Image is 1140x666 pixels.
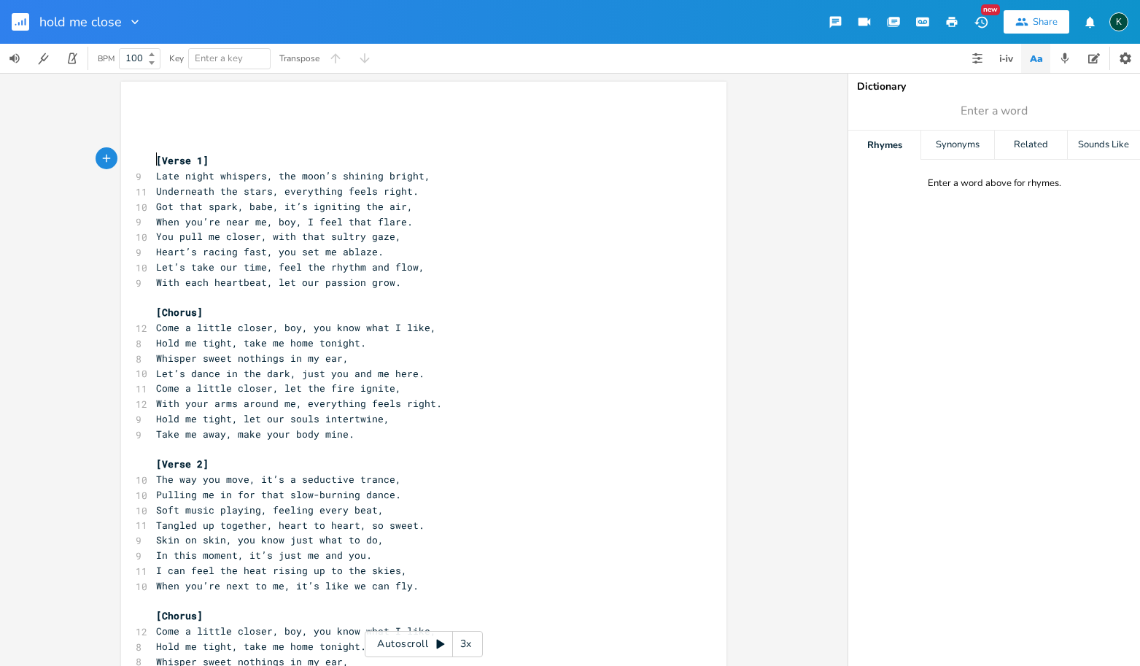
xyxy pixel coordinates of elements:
[1068,131,1140,160] div: Sounds Like
[156,488,401,501] span: Pulling me in for that slow-burning dance.
[39,15,122,28] span: hold me close
[156,306,203,319] span: [Chorus]
[156,154,209,167] span: [Verse 1]
[156,397,442,410] span: With your arms around me, everything feels right.
[156,245,384,258] span: Heart’s racing fast, you set me ablaze.
[961,103,1028,120] span: Enter a word
[156,457,209,471] span: [Verse 2]
[928,177,1061,190] div: Enter a word above for rhymes.
[156,579,419,592] span: When you’re next to me, it’s like we can fly.
[156,321,436,334] span: Come a little closer, boy, you know what I like,
[857,82,1131,92] div: Dictionary
[156,473,401,486] span: The way you move, it’s a seductive trance,
[981,4,1000,15] div: New
[98,55,115,63] div: BPM
[156,533,384,546] span: Skin on skin, you know just what to do,
[156,185,419,198] span: Underneath the stars, everything feels right.
[1033,15,1058,28] div: Share
[156,352,349,365] span: Whisper sweet nothings in my ear,
[921,131,993,160] div: Synonyms
[156,276,401,289] span: With each heartbeat, let our passion grow.
[169,54,184,63] div: Key
[365,631,483,657] div: Autoscroll
[156,336,366,349] span: Hold me tight, take me home tonight.
[1004,10,1069,34] button: Share
[1109,12,1128,31] div: Koval
[156,549,372,562] span: In this moment, it’s just me and you.
[1109,5,1128,39] button: K
[156,215,413,228] span: When you’re near me, boy, I feel that flare.
[995,131,1067,160] div: Related
[156,200,413,213] span: Got that spark, babe, it’s igniting the air,
[156,230,401,243] span: You pull me closer, with that sultry gaze,
[453,631,479,657] div: 3x
[848,131,920,160] div: Rhymes
[156,260,424,274] span: Let’s take our time, feel the rhythm and flow,
[279,54,319,63] div: Transpose
[156,412,389,425] span: Hold me tight, let our souls intertwine,
[195,52,243,65] span: Enter a key
[966,9,996,35] button: New
[156,519,424,532] span: Tangled up together, heart to heart, so sweet.
[156,564,407,577] span: I can feel the heat rising up to the skies,
[156,624,436,638] span: Come a little closer, boy, you know what I like,
[156,382,401,395] span: Come a little closer, let the fire ignite,
[156,640,366,653] span: Hold me tight, take me home tonight.
[156,169,430,182] span: Late night whispers, the moon’s shining bright,
[156,367,424,380] span: Let’s dance in the dark, just you and me here.
[156,609,203,622] span: [Chorus]
[156,503,384,516] span: Soft music playing, feeling every beat,
[156,427,354,441] span: Take me away, make your body mine.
